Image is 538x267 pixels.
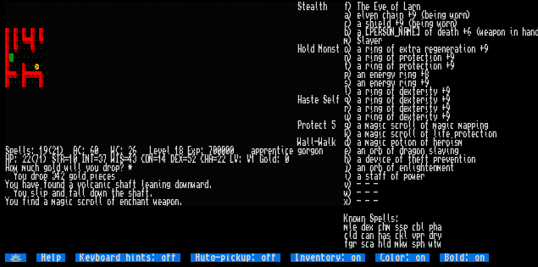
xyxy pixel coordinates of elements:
[310,3,314,11] div: a
[166,181,170,189] div: g
[31,172,35,181] div: d
[344,3,532,253] stats: f) The Eye of Larn a) elven chain +9 (being worn) c) a shield +9 (being worn) b) a [PERSON_NAME] ...
[297,147,302,155] div: g
[107,172,111,181] div: e
[119,164,124,172] div: ?
[251,155,255,164] div: 1
[81,197,86,206] div: c
[107,181,111,189] div: c
[310,147,314,155] div: g
[115,147,119,155] div: C
[14,164,18,172] div: w
[191,181,196,189] div: w
[141,155,145,164] div: C
[94,189,98,197] div: o
[43,189,47,197] div: p
[128,189,132,197] div: s
[22,164,26,172] div: m
[5,155,9,164] div: H
[170,155,175,164] div: D
[128,147,132,155] div: 2
[310,96,314,104] div: t
[39,172,43,181] div: o
[56,181,60,189] div: n
[336,45,340,53] div: t
[56,147,60,155] div: 1
[111,197,115,206] div: f
[310,45,314,53] div: d
[43,164,47,172] div: g
[255,147,259,155] div: p
[132,189,136,197] div: h
[132,155,136,164] div: 3
[98,189,103,197] div: w
[111,147,115,155] div: W
[314,147,319,155] div: o
[136,189,141,197] div: a
[247,155,251,164] div: V
[111,155,115,164] div: W
[94,181,98,189] div: a
[56,172,60,181] div: 4
[77,172,81,181] div: l
[56,197,60,206] div: a
[331,121,336,130] div: 5
[90,155,94,164] div: T
[14,197,18,206] div: u
[103,181,107,189] div: i
[52,155,56,164] div: S
[56,155,60,164] div: T
[196,147,200,155] div: p
[208,147,213,155] div: 7
[183,181,187,189] div: w
[94,155,98,164] div: =
[302,3,306,11] div: t
[208,181,213,189] div: .
[327,96,331,104] div: e
[81,181,86,189] div: o
[75,253,180,262] input: Keyboard hints: off
[43,197,47,206] div: a
[69,155,73,164] div: 1
[310,121,314,130] div: t
[153,181,158,189] div: n
[22,155,26,164] div: 2
[314,121,319,130] div: e
[128,181,132,189] div: f
[69,164,73,172] div: i
[22,147,26,155] div: l
[302,96,306,104] div: a
[306,121,310,130] div: o
[217,155,221,164] div: 2
[158,147,162,155] div: v
[103,172,107,181] div: c
[43,172,47,181] div: p
[285,155,289,164] div: 0
[69,172,73,181] div: g
[31,181,35,189] div: v
[18,172,22,181] div: o
[225,147,230,155] div: 0
[39,155,43,164] div: 1
[56,189,60,197] div: n
[103,189,107,197] div: n
[26,181,31,189] div: a
[98,155,103,164] div: 3
[149,189,153,197] div: .
[327,45,331,53] div: n
[77,164,81,172] div: l
[153,155,158,164] div: =
[323,96,327,104] div: S
[9,164,14,172] div: o
[115,164,119,172] div: p
[276,147,280,155] div: t
[35,172,39,181] div: r
[336,96,340,104] div: f
[213,155,217,164] div: =
[323,45,327,53] div: o
[162,155,166,164] div: 4
[81,147,86,155] div: :
[191,155,196,164] div: 2
[141,189,145,197] div: f
[64,197,69,206] div: i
